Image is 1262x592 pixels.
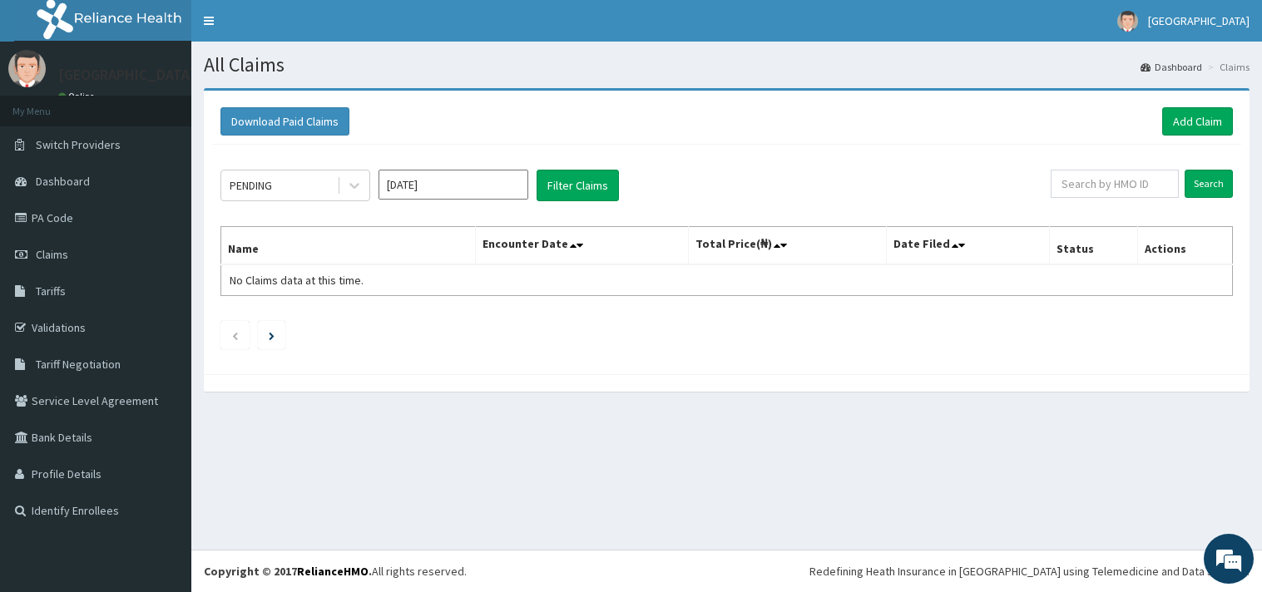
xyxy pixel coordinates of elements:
[58,91,98,102] a: Online
[1148,13,1250,28] span: [GEOGRAPHIC_DATA]
[36,174,90,189] span: Dashboard
[297,564,369,579] a: RelianceHMO
[231,328,239,343] a: Previous page
[36,247,68,262] span: Claims
[809,563,1250,580] div: Redefining Heath Insurance in [GEOGRAPHIC_DATA] using Telemedicine and Data Science!
[1137,227,1232,265] th: Actions
[886,227,1049,265] th: Date Filed
[191,550,1262,592] footer: All rights reserved.
[58,67,195,82] p: [GEOGRAPHIC_DATA]
[1049,227,1137,265] th: Status
[230,177,272,194] div: PENDING
[1185,170,1233,198] input: Search
[537,170,619,201] button: Filter Claims
[1141,60,1202,74] a: Dashboard
[689,227,886,265] th: Total Price(₦)
[1204,60,1250,74] li: Claims
[36,284,66,298] span: Tariffs
[476,227,689,265] th: Encounter Date
[1162,107,1233,136] a: Add Claim
[204,54,1250,76] h1: All Claims
[36,137,121,152] span: Switch Providers
[221,227,476,265] th: Name
[204,564,372,579] strong: Copyright © 2017 .
[230,273,364,288] span: No Claims data at this time.
[379,170,528,200] input: Select Month and Year
[1117,11,1138,32] img: User Image
[36,357,121,372] span: Tariff Negotiation
[1051,170,1179,198] input: Search by HMO ID
[8,50,46,87] img: User Image
[269,328,275,343] a: Next page
[220,107,349,136] button: Download Paid Claims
